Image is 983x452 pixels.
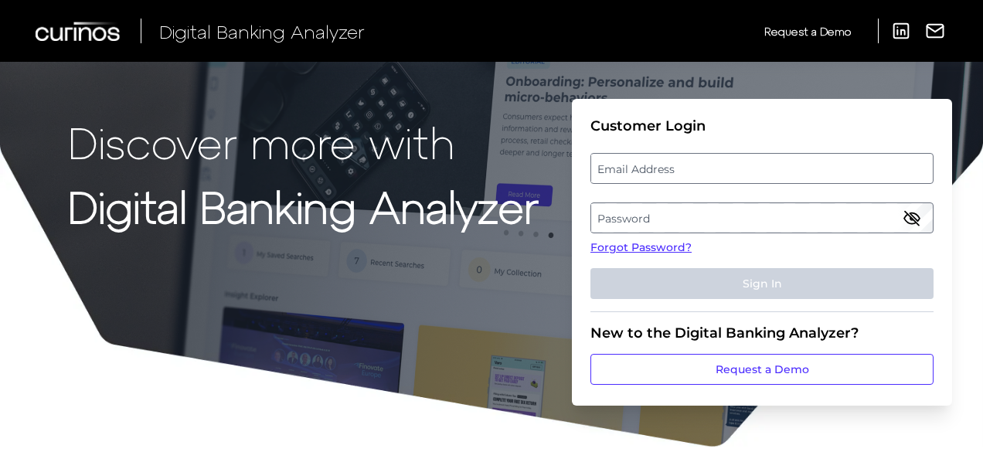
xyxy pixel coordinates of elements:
[764,19,851,44] a: Request a Demo
[764,25,851,38] span: Request a Demo
[590,354,934,385] a: Request a Demo
[68,117,539,166] p: Discover more with
[590,268,934,299] button: Sign In
[159,20,365,42] span: Digital Banking Analyzer
[590,325,934,342] div: New to the Digital Banking Analyzer?
[68,180,539,232] strong: Digital Banking Analyzer
[591,204,932,232] label: Password
[591,155,932,182] label: Email Address
[590,117,934,134] div: Customer Login
[36,22,122,41] img: Curinos
[590,240,934,256] a: Forgot Password?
